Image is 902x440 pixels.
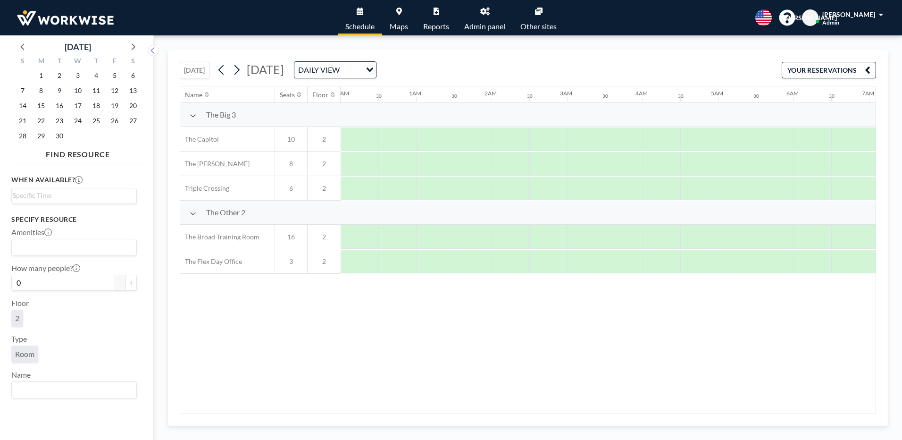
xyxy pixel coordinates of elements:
[409,90,421,97] div: 1AM
[108,84,121,97] span: Friday, September 12, 2025
[786,90,799,97] div: 6AM
[15,313,19,323] span: 2
[711,90,723,97] div: 5AM
[65,40,91,53] div: [DATE]
[53,114,66,127] span: Tuesday, September 23, 2025
[126,84,140,97] span: Saturday, September 13, 2025
[108,99,121,112] span: Friday, September 19, 2025
[11,228,52,237] label: Amenities
[206,110,236,119] span: The Big 3
[126,114,140,127] span: Saturday, September 27, 2025
[50,56,69,68] div: T
[784,14,837,22] span: [PERSON_NAME]
[108,114,121,127] span: Friday, September 26, 2025
[53,84,66,97] span: Tuesday, September 9, 2025
[308,135,341,144] span: 2
[12,382,136,398] div: Search for option
[11,370,31,380] label: Name
[376,93,382,99] div: 30
[12,188,136,203] div: Search for option
[16,114,29,127] span: Sunday, September 21, 2025
[13,190,131,201] input: Search for option
[53,129,66,143] span: Tuesday, September 30, 2025
[180,135,219,144] span: The Capitol
[345,23,375,30] span: Schedule
[308,257,341,266] span: 2
[105,56,124,68] div: F
[308,233,341,241] span: 2
[16,129,29,143] span: Sunday, September 28, 2025
[13,384,131,396] input: Search for option
[16,84,29,97] span: Sunday, September 7, 2025
[126,99,140,112] span: Saturday, September 20, 2025
[180,62,209,78] button: [DATE]
[180,257,242,266] span: The Flex Day Office
[124,56,142,68] div: S
[829,93,835,99] div: 30
[862,90,874,97] div: 7AM
[11,146,144,159] h4: FIND RESOURCE
[87,56,105,68] div: T
[11,334,27,344] label: Type
[484,90,497,97] div: 2AM
[275,160,307,168] span: 8
[14,56,32,68] div: S
[390,23,408,30] span: Maps
[90,69,103,82] span: Thursday, September 4, 2025
[69,56,87,68] div: W
[185,91,202,99] div: Name
[275,135,307,144] span: 10
[294,62,376,78] div: Search for option
[125,275,137,291] button: +
[34,84,48,97] span: Monday, September 8, 2025
[822,19,839,26] span: Admin
[180,184,229,193] span: Triple Crossing
[16,99,29,112] span: Sunday, September 14, 2025
[782,62,876,78] button: YOUR RESERVATIONS
[90,84,103,97] span: Thursday, September 11, 2025
[180,160,250,168] span: The [PERSON_NAME]
[34,129,48,143] span: Monday, September 29, 2025
[247,62,284,76] span: [DATE]
[114,275,125,291] button: -
[520,23,557,30] span: Other sites
[13,241,131,254] input: Search for option
[12,239,136,255] div: Search for option
[71,84,84,97] span: Wednesday, September 10, 2025
[71,99,84,112] span: Wednesday, September 17, 2025
[34,69,48,82] span: Monday, September 1, 2025
[464,23,505,30] span: Admin panel
[15,349,34,359] span: Room
[32,56,50,68] div: M
[11,263,80,273] label: How many people?
[180,233,259,241] span: The Broad Training Room
[451,93,457,99] div: 30
[678,93,684,99] div: 30
[34,114,48,127] span: Monday, September 22, 2025
[560,90,572,97] div: 3AM
[308,184,341,193] span: 2
[275,233,307,241] span: 16
[53,69,66,82] span: Tuesday, September 2, 2025
[423,23,449,30] span: Reports
[308,160,341,168] span: 2
[275,184,307,193] span: 6
[53,99,66,112] span: Tuesday, September 16, 2025
[11,298,29,308] label: Floor
[11,215,137,224] h3: Specify resource
[126,69,140,82] span: Saturday, September 6, 2025
[90,114,103,127] span: Thursday, September 25, 2025
[71,69,84,82] span: Wednesday, September 3, 2025
[275,257,307,266] span: 3
[90,99,103,112] span: Thursday, September 18, 2025
[108,69,121,82] span: Friday, September 5, 2025
[71,114,84,127] span: Wednesday, September 24, 2025
[280,91,295,99] div: Seats
[312,91,328,99] div: Floor
[635,90,648,97] div: 4AM
[527,93,533,99] div: 30
[296,64,342,76] span: DAILY VIEW
[15,8,116,27] img: organization-logo
[34,99,48,112] span: Monday, September 15, 2025
[334,90,349,97] div: 12AM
